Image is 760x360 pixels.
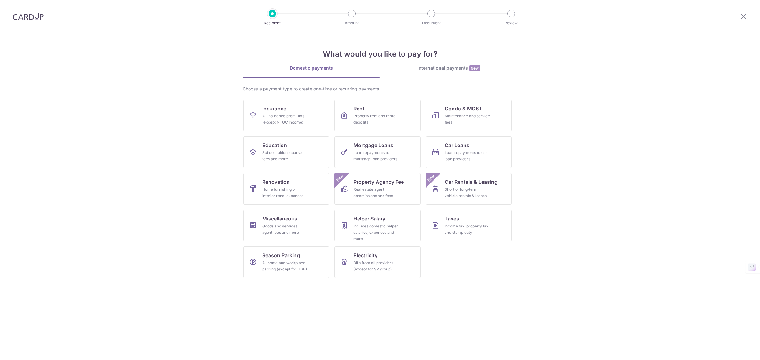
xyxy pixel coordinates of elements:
[243,100,329,131] a: InsuranceAll insurance premiums (except NTUC Income)
[262,105,286,112] span: Insurance
[243,173,329,205] a: RenovationHome furnishing or interior reno-expenses
[445,215,459,222] span: Taxes
[262,223,308,236] div: Goods and services, agent fees and more
[719,341,754,357] iframe: Opens a widget where you can find more information
[353,186,399,199] div: Real estate agent commissions and fees
[380,65,517,71] div: International payments
[243,86,517,92] div: Choose a payment type to create one-time or recurring payments.
[353,113,399,126] div: Property rent and rental deposits
[262,251,300,259] span: Season Parking
[353,141,393,149] span: Mortgage Loans
[353,150,399,162] div: Loan repayments to mortgage loan providers
[445,150,490,162] div: Loan repayments to car loan providers
[426,210,512,241] a: TaxesIncome tax, property tax and stamp duty
[262,150,308,162] div: School, tuition, course fees and more
[334,210,421,241] a: Helper SalaryIncludes domestic helper salaries, expenses and more
[445,178,497,186] span: Car Rentals & Leasing
[334,100,421,131] a: RentProperty rent and rental deposits
[334,246,421,278] a: ElectricityBills from all providers (except for SP group)
[262,215,297,222] span: Miscellaneous
[335,173,345,183] span: New
[262,113,308,126] div: All insurance premiums (except NTUC Income)
[445,223,490,236] div: Income tax, property tax and stamp duty
[445,105,482,112] span: Condo & MCST
[243,65,380,71] div: Domestic payments
[353,223,399,242] div: Includes domestic helper salaries, expenses and more
[426,173,436,183] span: New
[445,113,490,126] div: Maintenance and service fees
[426,136,512,168] a: Car LoansLoan repayments to car loan providers
[445,186,490,199] div: Short or long‑term vehicle rentals & leases
[334,136,421,168] a: Mortgage LoansLoan repayments to mortgage loan providers
[334,173,421,205] a: Property Agency FeeReal estate agent commissions and feesNew
[243,48,517,60] h4: What would you like to pay for?
[243,210,329,241] a: MiscellaneousGoods and services, agent fees and more
[262,186,308,199] div: Home furnishing or interior reno-expenses
[262,141,287,149] span: Education
[408,20,455,26] p: Document
[243,246,329,278] a: Season ParkingAll home and workplace parking (except for HDB)
[262,178,290,186] span: Renovation
[488,20,535,26] p: Review
[426,100,512,131] a: Condo & MCSTMaintenance and service fees
[353,105,364,112] span: Rent
[243,136,329,168] a: EducationSchool, tuition, course fees and more
[353,178,404,186] span: Property Agency Fee
[249,20,296,26] p: Recipient
[13,13,44,20] img: CardUp
[353,260,399,272] div: Bills from all providers (except for SP group)
[445,141,469,149] span: Car Loans
[469,65,480,71] span: New
[353,215,385,222] span: Helper Salary
[328,20,375,26] p: Amount
[353,251,377,259] span: Electricity
[426,173,512,205] a: Car Rentals & LeasingShort or long‑term vehicle rentals & leasesNew
[262,260,308,272] div: All home and workplace parking (except for HDB)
